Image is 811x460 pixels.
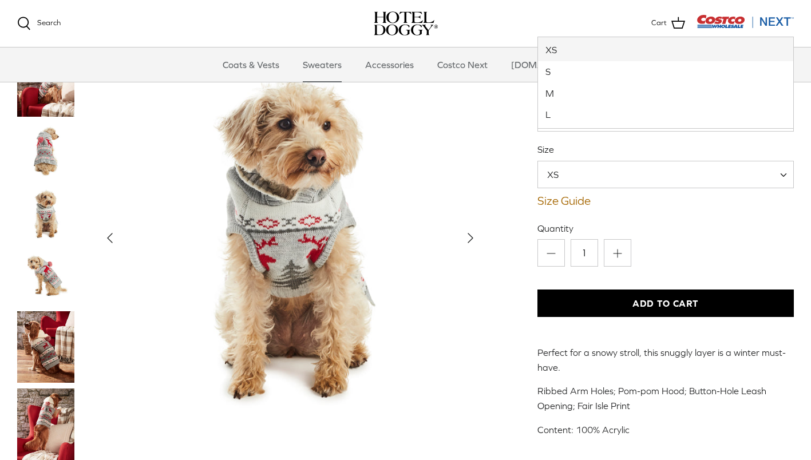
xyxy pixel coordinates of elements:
[374,11,438,35] a: hoteldoggy.com hoteldoggycom
[97,226,122,251] button: Previous
[651,17,667,29] span: Cart
[537,290,794,317] button: Add to Cart
[501,47,599,82] a: [DOMAIN_NAME]
[537,384,794,413] p: Ribbed Arm Holes; Pom-pom Hood; Button-Hole Leash Opening; Fair Isle Print
[697,14,794,29] img: Costco Next
[17,122,74,180] a: Thumbnail Link
[538,61,793,83] li: S
[17,311,74,383] a: Thumbnail Link
[374,11,438,35] img: hoteldoggycom
[571,239,598,267] input: Quantity
[537,194,794,208] a: Size Guide
[537,346,794,375] p: Perfect for a snowy stroll, this snuggly layer is a winter must-have.
[292,47,352,82] a: Sweaters
[538,37,793,61] li: XS
[538,168,581,181] span: XS
[355,47,424,82] a: Accessories
[538,104,793,128] li: L
[212,47,290,82] a: Coats & Vests
[458,226,483,251] button: Next
[17,185,74,243] a: Thumbnail Link
[37,18,61,27] span: Search
[651,16,685,31] a: Cart
[17,17,61,30] a: Search
[538,83,793,105] li: M
[537,161,794,188] span: XS
[697,22,794,30] a: Visit Costco Next
[97,45,484,431] a: Show Gallery
[537,423,794,438] p: Content: 100% Acrylic
[537,222,794,235] label: Quantity
[427,47,498,82] a: Costco Next
[17,248,74,306] a: Thumbnail Link
[17,388,74,460] a: Thumbnail Link
[537,143,794,156] label: Size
